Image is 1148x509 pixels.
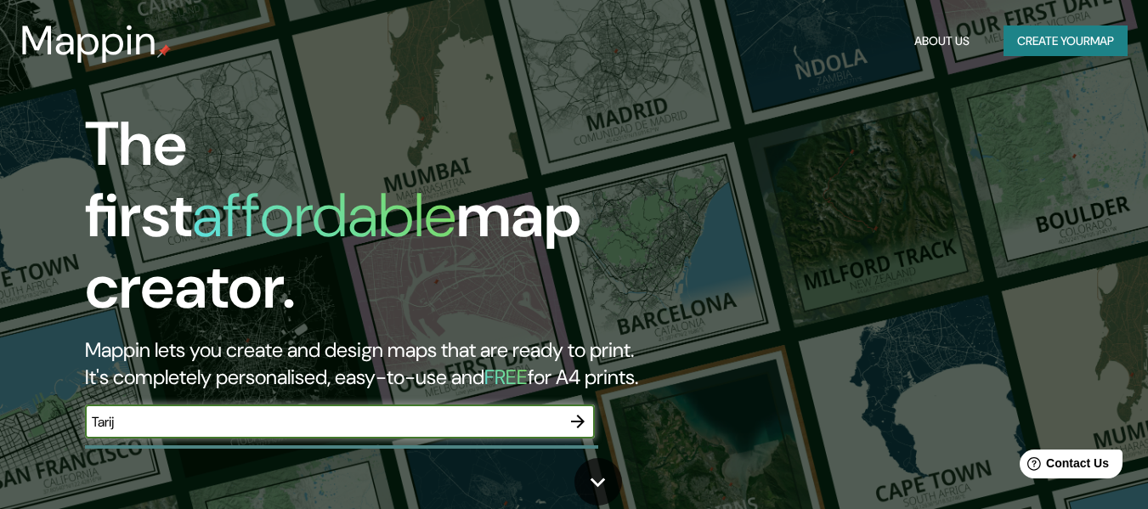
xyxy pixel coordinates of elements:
button: Create yourmap [1004,25,1128,57]
h1: affordable [192,176,456,255]
h2: Mappin lets you create and design maps that are ready to print. It's completely personalised, eas... [85,337,659,391]
h1: The first map creator. [85,109,659,337]
h5: FREE [484,364,528,390]
img: mappin-pin [157,44,171,58]
iframe: Help widget launcher [997,443,1129,490]
button: About Us [908,25,976,57]
input: Choose your favourite place [85,412,561,432]
h3: Mappin [20,17,157,65]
